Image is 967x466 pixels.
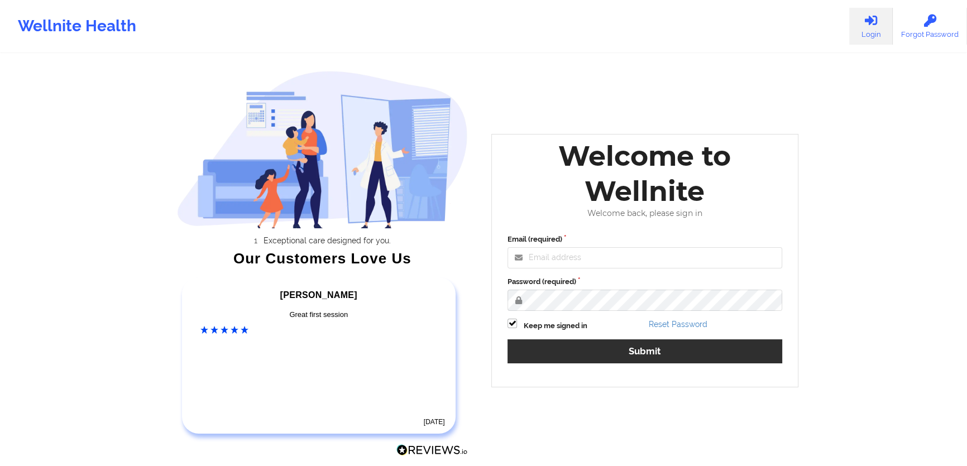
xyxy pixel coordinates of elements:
[508,234,782,245] label: Email (required)
[649,320,707,329] a: Reset Password
[508,339,782,363] button: Submit
[177,253,468,264] div: Our Customers Love Us
[524,320,587,332] label: Keep me signed in
[500,138,790,209] div: Welcome to Wellnite
[508,247,782,268] input: Email address
[849,8,893,45] a: Login
[508,276,782,287] label: Password (required)
[893,8,967,45] a: Forgot Password
[280,290,357,300] span: [PERSON_NAME]
[396,444,468,459] a: Reviews.io Logo
[177,70,468,228] img: wellnite-auth-hero_200.c722682e.png
[396,444,468,456] img: Reviews.io Logo
[186,236,468,245] li: Exceptional care designed for you.
[200,309,437,320] div: Great first session
[500,209,790,218] div: Welcome back, please sign in
[424,418,445,426] time: [DATE]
